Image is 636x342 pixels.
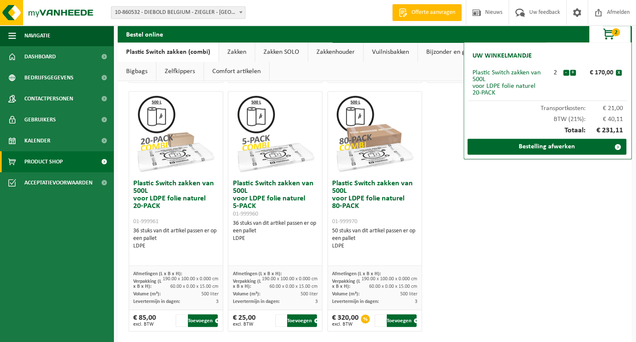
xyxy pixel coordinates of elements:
[468,47,536,65] h2: Uw winkelmandje
[269,284,318,289] span: 60.00 x 0.00 x 15.00 cm
[563,70,569,76] button: -
[233,92,317,176] img: 01-999960
[308,42,363,62] a: Zakkenhouder
[118,62,156,81] a: Bigbags
[472,69,548,96] div: Plastic Switch zakken van 500L voor LDPE folie naturel 20-PACK
[133,299,180,304] span: Levertermijn in dagen:
[219,42,255,62] a: Zakken
[232,211,258,217] span: 01-999960
[409,8,457,17] span: Offerte aanvragen
[24,25,50,46] span: Navigatie
[287,314,317,327] button: Toevoegen
[24,130,50,151] span: Kalender
[332,271,381,276] span: Afmetingen (L x B x H):
[333,92,417,176] img: 01-999970
[133,227,219,250] div: 36 stuks van dit artikel passen er op een pallet
[578,69,616,76] div: € 170,00
[170,284,219,289] span: 60.00 x 0.00 x 15.00 cm
[255,42,308,62] a: Zakken SOLO
[301,292,318,297] span: 500 liter
[369,284,417,289] span: 60.00 x 0.00 x 15.00 cm
[24,151,63,172] span: Product Shop
[589,26,631,42] button: 2
[392,4,462,21] a: Offerte aanvragen
[586,116,623,123] span: € 40,11
[332,227,417,250] div: 50 stuks van dit artikel passen er op een pallet
[332,322,359,327] span: excl. BTW
[111,7,245,18] span: 10-860532 - DIEBOLD BELGIUM - ZIEGLER - AALST
[275,314,286,327] input: 1
[570,70,576,76] button: +
[468,112,627,123] div: BTW (21%):
[111,6,245,19] span: 10-860532 - DIEBOLD BELGIUM - ZIEGLER - AALST
[24,88,73,109] span: Contactpersonen
[332,180,417,225] h3: Plastic Switch zakken van 500L voor LDPE folie naturel 80-PACK
[24,109,56,130] span: Gebruikers
[262,276,318,281] span: 190.00 x 100.00 x 0.000 cm
[332,292,359,297] span: Volume (m³):
[362,276,417,281] span: 190.00 x 100.00 x 0.000 cm
[232,180,318,218] h3: Plastic Switch zakken van 500L voor LDPE folie naturel 5-PACK
[332,279,360,289] span: Verpakking (L x B x H):
[467,139,626,155] a: Bestelling afwerken
[133,271,182,276] span: Afmetingen (L x B x H):
[332,242,417,250] div: LDPE
[616,70,622,76] button: x
[375,314,385,327] input: 1
[612,28,620,36] span: 2
[216,299,219,304] span: 3
[232,314,255,327] div: € 25,00
[24,67,74,88] span: Bedrijfsgegevens
[133,218,158,225] span: 01-999961
[188,314,218,327] button: Toevoegen
[468,101,627,112] div: Transportkosten:
[548,69,563,76] div: 2
[24,46,56,67] span: Dashboard
[364,42,417,62] a: Vuilnisbakken
[134,92,218,176] img: 01-999961
[204,62,269,81] a: Comfort artikelen
[156,62,203,81] a: Zelfkippers
[232,220,318,242] div: 36 stuks van dit artikel passen er op een pallet
[415,299,417,304] span: 3
[232,279,261,289] span: Verpakking (L x B x H):
[163,276,219,281] span: 190.00 x 100.00 x 0.000 cm
[232,299,279,304] span: Levertermijn in dagen:
[133,180,219,225] h3: Plastic Switch zakken van 500L voor LDPE folie naturel 20-PACK
[332,218,357,225] span: 01-999970
[387,314,417,327] button: Toevoegen
[332,299,379,304] span: Levertermijn in dagen:
[586,127,623,134] span: € 231,11
[468,123,627,139] div: Totaal:
[232,292,260,297] span: Volume (m³):
[232,271,281,276] span: Afmetingen (L x B x H):
[133,322,156,327] span: excl. BTW
[232,235,318,242] div: LDPE
[118,42,219,62] a: Plastic Switch zakken (combi)
[118,26,172,42] h2: Bestel online
[201,292,219,297] span: 500 liter
[133,279,161,289] span: Verpakking (L x B x H):
[232,322,255,327] span: excl. BTW
[400,292,417,297] span: 500 liter
[176,314,187,327] input: 1
[586,105,623,112] span: € 21,00
[133,314,156,327] div: € 85,00
[133,242,219,250] div: LDPE
[24,172,92,193] span: Acceptatievoorwaarden
[133,292,161,297] span: Volume (m³):
[332,314,359,327] div: € 320,00
[315,299,318,304] span: 3
[418,42,512,62] a: Bijzonder en gevaarlijk afval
